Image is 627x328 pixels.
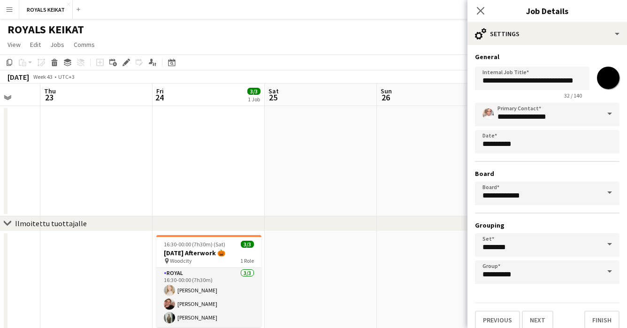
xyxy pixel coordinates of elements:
a: View [4,38,24,51]
h3: Job Details [467,5,627,17]
span: 3/3 [241,241,254,248]
div: Settings [467,23,627,45]
span: Sun [381,87,392,95]
h3: [DATE] Afterwork 🎃 [156,249,261,257]
span: Week 43 [31,73,54,80]
span: Sat [268,87,279,95]
div: Ilmoitettu tuottajalle [15,219,87,228]
app-job-card: 16:30-00:00 (7h30m) (Sat)3/3[DATE] Afterwork 🎃 Woodcity1 RoleRoyal3/316:30-00:00 (7h30m)[PERSON_N... [156,235,261,327]
a: Jobs [46,38,68,51]
span: 32 / 140 [557,92,589,99]
span: Woodcity [170,257,192,264]
span: 24 [155,92,164,103]
span: Fri [156,87,164,95]
button: ROYALS KEIKAT [19,0,73,19]
span: 3/3 [247,88,260,95]
h3: Grouping [475,221,619,229]
span: 23 [43,92,56,103]
app-card-role: Royal3/316:30-00:00 (7h30m)[PERSON_NAME][PERSON_NAME][PERSON_NAME] [156,268,261,327]
span: View [8,40,21,49]
div: 1 Job [248,96,260,103]
span: 25 [267,92,279,103]
h1: ROYALS KEIKAT [8,23,84,37]
h3: Board [475,169,619,178]
span: 26 [379,92,392,103]
span: Thu [44,87,56,95]
span: Edit [30,40,41,49]
a: Edit [26,38,45,51]
a: Comms [70,38,99,51]
span: 1 Role [240,257,254,264]
div: [DATE] [8,72,29,82]
h3: General [475,53,619,61]
span: Comms [74,40,95,49]
div: UTC+3 [58,73,75,80]
span: Jobs [50,40,64,49]
span: 16:30-00:00 (7h30m) (Sat) [164,241,225,248]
